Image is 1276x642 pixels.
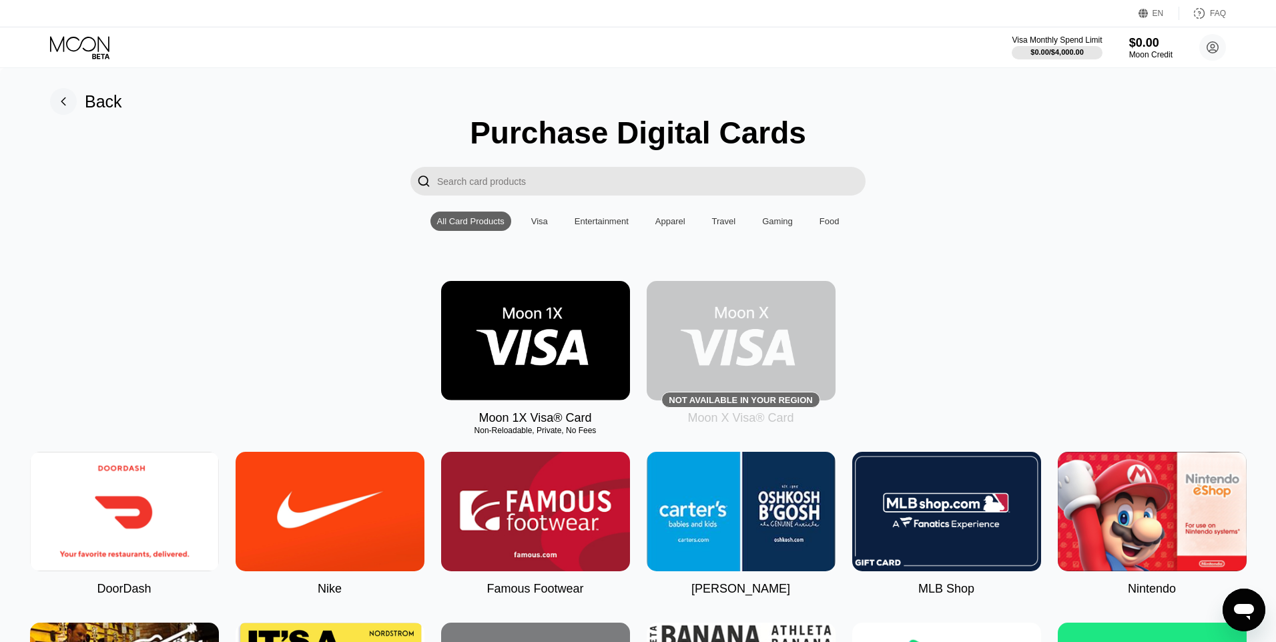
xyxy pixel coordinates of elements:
[1210,9,1226,18] div: FAQ
[531,216,548,226] div: Visa
[820,216,840,226] div: Food
[755,212,800,231] div: Gaming
[417,174,430,189] div: 
[1129,36,1173,50] div: $0.00
[649,212,692,231] div: Apparel
[575,216,629,226] div: Entertainment
[687,411,793,425] div: Moon X Visa® Card
[441,426,630,435] div: Non-Reloadable, Private, No Fees
[430,212,511,231] div: All Card Products
[487,582,583,596] div: Famous Footwear
[437,167,866,196] input: Search card products
[437,216,505,226] div: All Card Products
[655,216,685,226] div: Apparel
[1012,35,1102,45] div: Visa Monthly Spend Limit
[762,216,793,226] div: Gaming
[1030,48,1084,56] div: $0.00 / $4,000.00
[1179,7,1226,20] div: FAQ
[525,212,555,231] div: Visa
[1223,589,1265,631] iframe: Button to launch messaging window
[813,212,846,231] div: Food
[318,582,342,596] div: Nike
[97,582,151,596] div: DoorDash
[647,281,836,400] div: Not available in your region
[705,212,743,231] div: Travel
[1153,9,1164,18] div: EN
[1129,36,1173,59] div: $0.00Moon Credit
[669,395,812,405] div: Not available in your region
[918,582,974,596] div: MLB Shop
[50,88,122,115] div: Back
[568,212,635,231] div: Entertainment
[85,92,122,111] div: Back
[1129,50,1173,59] div: Moon Credit
[470,115,806,151] div: Purchase Digital Cards
[1139,7,1179,20] div: EN
[691,582,790,596] div: [PERSON_NAME]
[1128,582,1176,596] div: Nintendo
[478,411,591,425] div: Moon 1X Visa® Card
[410,167,437,196] div: 
[712,216,736,226] div: Travel
[1012,35,1102,59] div: Visa Monthly Spend Limit$0.00/$4,000.00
